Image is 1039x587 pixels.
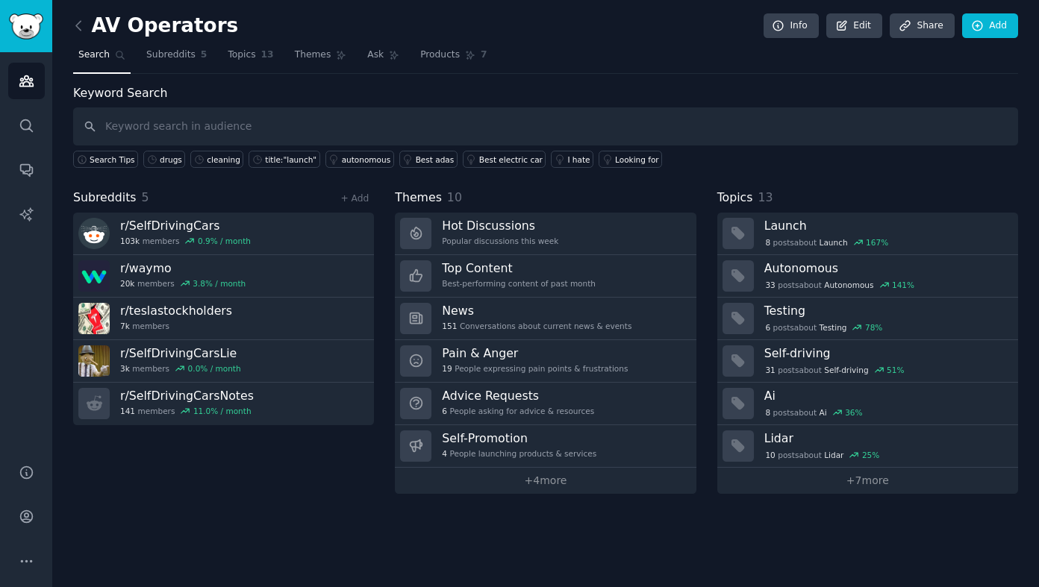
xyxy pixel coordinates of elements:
a: Themes [290,43,352,74]
span: Search [78,48,110,62]
div: Conversations about current news & events [442,321,631,331]
h3: r/ teslastockholders [120,303,232,318]
span: Subreddits [73,189,137,207]
a: r/SelfDrivingCarsNotes141members11.0% / month [73,383,374,425]
div: title:"launch" [265,154,316,165]
span: Subreddits [146,48,196,62]
div: Looking for [615,154,659,165]
a: Advice Requests6People asking for advice & resources [395,383,696,425]
a: Lidar10postsaboutLidar25% [717,425,1018,468]
span: 13 [758,190,773,204]
a: Self-driving31postsaboutSelf-driving51% [717,340,1018,383]
span: 20k [120,278,134,289]
div: 11.0 % / month [193,406,252,416]
a: Subreddits5 [141,43,212,74]
div: Best-performing content of past month [442,278,596,289]
a: drugs [143,151,185,168]
div: members [120,321,232,331]
a: +7more [717,468,1018,494]
span: Themes [395,189,442,207]
a: Products7 [415,43,492,74]
div: People asking for advice & resources [442,406,594,416]
div: Best electric car [479,154,543,165]
a: Edit [826,13,882,39]
div: 78 % [865,322,882,333]
a: Ai8postsaboutAi36% [717,383,1018,425]
div: 25 % [862,450,879,460]
span: 10 [765,450,775,460]
img: teslastockholders [78,303,110,334]
h3: r/ SelfDrivingCarsLie [120,345,241,361]
span: 33 [765,280,775,290]
a: Launch8postsaboutLaunch167% [717,213,1018,255]
div: drugs [160,154,182,165]
a: Info [764,13,819,39]
h3: Advice Requests [442,388,594,404]
a: Pain & Anger19People expressing pain points & frustrations [395,340,696,383]
div: members [120,363,241,374]
span: 6 [442,406,447,416]
span: 5 [201,48,208,62]
span: Lidar [824,450,843,460]
div: 3.8 % / month [193,278,246,289]
a: Looking for [599,151,662,168]
span: 3k [120,363,130,374]
a: r/waymo20kmembers3.8% / month [73,255,374,298]
a: Share [890,13,954,39]
span: Autonomous [824,280,873,290]
div: post s about [764,363,906,377]
a: + Add [340,193,369,204]
a: Testing6postsaboutTesting78% [717,298,1018,340]
span: 31 [765,365,775,375]
a: Ask [362,43,405,74]
a: Search [73,43,131,74]
a: title:"launch" [249,151,319,168]
span: Themes [295,48,331,62]
span: Testing [820,322,847,333]
div: post s about [764,236,890,249]
div: post s about [764,278,916,292]
a: Self-Promotion4People launching products & services [395,425,696,468]
a: r/SelfDrivingCarsLie3kmembers0.0% / month [73,340,374,383]
h2: AV Operators [73,14,238,38]
a: Hot DiscussionsPopular discussions this week [395,213,696,255]
a: autonomous [325,151,394,168]
span: 19 [442,363,452,374]
div: 0.9 % / month [198,236,251,246]
span: 7k [120,321,130,331]
h3: News [442,303,631,318]
div: I hate [567,154,590,165]
a: r/teslastockholders7kmembers [73,298,374,340]
a: Best electric car [463,151,546,168]
span: 141 [120,406,135,416]
h3: r/ SelfDrivingCarsNotes [120,388,254,404]
div: cleaning [207,154,240,165]
h3: Launch [764,218,1008,233]
span: 151 [442,321,457,331]
div: Popular discussions this week [442,236,558,246]
h3: Testing [764,303,1008,318]
span: 6 [765,322,770,333]
div: Best adas [416,154,455,165]
img: SelfDrivingCars [78,218,110,249]
a: Top ContentBest-performing content of past month [395,255,696,298]
a: Best adas [399,151,458,168]
div: 51 % [887,365,904,375]
span: Ask [367,48,384,62]
span: 8 [765,237,770,248]
img: GummySearch logo [9,13,43,40]
div: post s about [764,448,881,462]
span: 8 [765,407,770,418]
div: 167 % [866,237,888,248]
h3: r/ SelfDrivingCars [120,218,251,233]
a: Topics13 [222,43,278,74]
div: 0.0 % / month [188,363,241,374]
span: 10 [447,190,462,204]
div: members [120,236,251,246]
div: People expressing pain points & frustrations [442,363,628,374]
span: 13 [261,48,274,62]
a: News151Conversations about current news & events [395,298,696,340]
span: 4 [442,448,447,459]
div: post s about [764,406,864,419]
div: autonomous [342,154,391,165]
